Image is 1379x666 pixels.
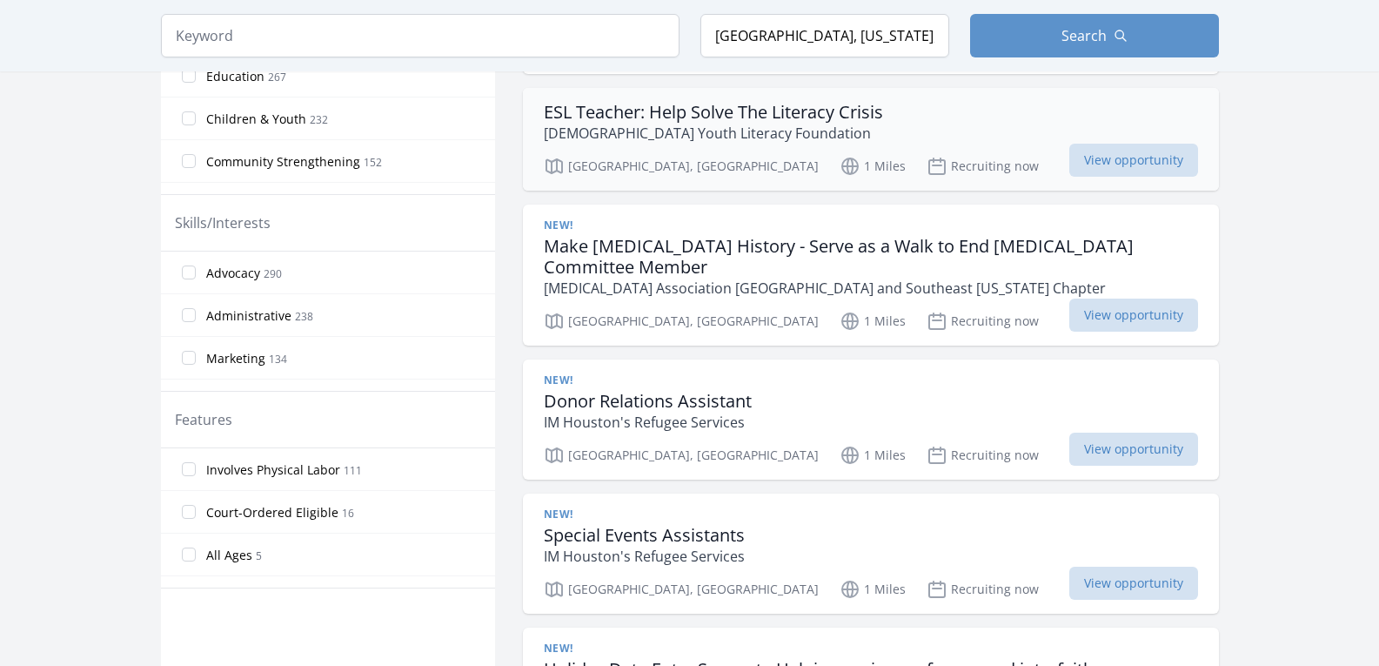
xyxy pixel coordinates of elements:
a: New! Donor Relations Assistant IM Houston's Refugee Services [GEOGRAPHIC_DATA], [GEOGRAPHIC_DATA]... [523,360,1219,480]
span: New! [544,642,573,656]
span: Administrative [206,307,291,325]
p: 1 Miles [840,156,906,177]
p: [GEOGRAPHIC_DATA], [GEOGRAPHIC_DATA] [544,156,819,177]
span: 238 [295,309,313,324]
input: Keyword [161,14,679,57]
p: 1 Miles [840,311,906,332]
span: Search [1061,25,1107,46]
span: Community Strengthening [206,153,360,171]
p: Recruiting now [927,311,1039,332]
input: Involves Physical Labor 111 [182,462,196,476]
span: Advocacy [206,265,260,282]
p: 1 Miles [840,579,906,600]
p: Recruiting now [927,579,1039,600]
p: [GEOGRAPHIC_DATA], [GEOGRAPHIC_DATA] [544,445,819,466]
span: Court-Ordered Eligible [206,504,338,521]
p: Recruiting now [927,445,1039,466]
a: New! Make [MEDICAL_DATA] History - Serve as a Walk to End [MEDICAL_DATA] Committee Member [MEDICA... [523,205,1219,346]
span: 5 [256,548,262,563]
a: ESL Teacher: Help Solve The Literacy Crisis [DEMOGRAPHIC_DATA] Youth Literacy Foundation [GEOGRAP... [523,88,1219,191]
h3: Special Events Assistants [544,525,745,546]
legend: Skills/Interests [175,212,271,233]
span: View opportunity [1069,433,1198,466]
span: View opportunity [1069,567,1198,600]
p: IM Houston's Refugee Services [544,546,745,567]
span: View opportunity [1069,299,1198,332]
p: [GEOGRAPHIC_DATA], [GEOGRAPHIC_DATA] [544,311,819,332]
h3: ESL Teacher: Help Solve The Literacy Crisis [544,102,883,123]
span: New! [544,219,573,232]
input: Community Strengthening 152 [182,154,196,168]
h3: Make [MEDICAL_DATA] History - Serve as a Walk to End [MEDICAL_DATA] Committee Member [544,236,1198,278]
span: 232 [310,112,328,127]
a: New! Special Events Assistants IM Houston's Refugee Services [GEOGRAPHIC_DATA], [GEOGRAPHIC_DATA]... [523,494,1219,614]
button: Search [970,14,1219,57]
span: View opportunity [1069,144,1198,177]
input: All Ages 5 [182,548,196,562]
span: All Ages [206,547,252,564]
span: 134 [269,352,287,367]
legend: Features [175,409,232,430]
p: [MEDICAL_DATA] Association [GEOGRAPHIC_DATA] and Southeast [US_STATE] Chapter [544,278,1198,299]
span: New! [544,373,573,387]
span: 290 [264,266,282,281]
p: IM Houston's Refugee Services [544,412,752,433]
p: Recruiting now [927,156,1039,177]
span: 111 [344,463,362,478]
p: [GEOGRAPHIC_DATA], [GEOGRAPHIC_DATA] [544,579,819,600]
input: Court-Ordered Eligible 16 [182,505,196,519]
input: Administrative 238 [182,308,196,322]
span: New! [544,508,573,521]
span: Children & Youth [206,111,306,128]
span: 267 [268,70,286,84]
h3: Donor Relations Assistant [544,391,752,412]
input: Marketing 134 [182,351,196,365]
input: Location [700,14,949,57]
input: Children & Youth 232 [182,111,196,125]
p: 1 Miles [840,445,906,466]
p: [DEMOGRAPHIC_DATA] Youth Literacy Foundation [544,123,883,144]
span: Involves Physical Labor [206,461,340,479]
input: Education 267 [182,69,196,83]
span: 152 [364,155,382,170]
input: Advocacy 290 [182,266,196,279]
span: Education [206,68,264,85]
span: 16 [342,506,354,521]
span: Marketing [206,350,265,367]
